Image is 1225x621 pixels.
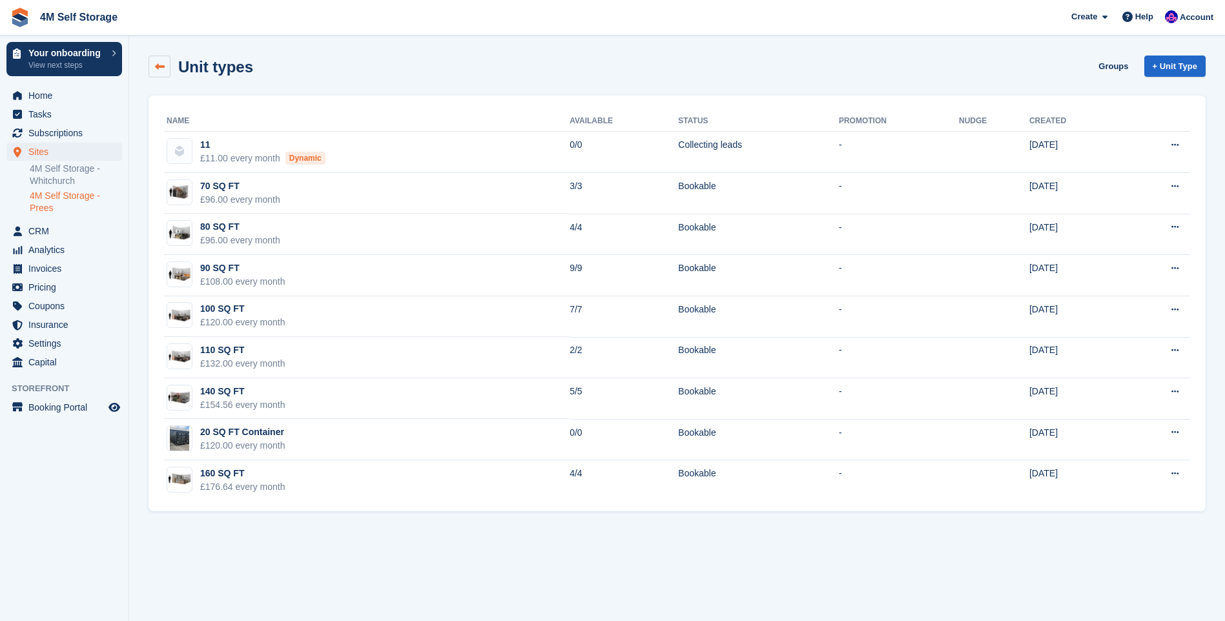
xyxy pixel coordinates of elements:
[839,296,959,338] td: -
[678,255,839,296] td: Bookable
[678,460,839,501] td: Bookable
[570,111,678,132] th: Available
[570,132,678,173] td: 0/0
[167,183,192,201] img: 60-sqft-unit.jpg
[1029,460,1122,501] td: [DATE]
[164,111,570,132] th: Name
[6,353,122,371] a: menu
[6,105,122,123] a: menu
[959,111,1029,132] th: Nudge
[6,241,122,259] a: menu
[200,425,285,439] div: 20 SQ FT Container
[200,179,280,193] div: 70 SQ FT
[678,214,839,255] td: Bookable
[6,87,122,105] a: menu
[200,220,280,234] div: 80 SQ FT
[12,382,129,395] span: Storefront
[570,214,678,255] td: 4/4
[200,480,285,494] div: £176.64 every month
[6,398,122,416] a: menu
[839,419,959,460] td: -
[167,470,192,489] img: 175-sqft-unit.jpg
[28,87,106,105] span: Home
[28,241,106,259] span: Analytics
[1029,337,1122,378] td: [DATE]
[839,255,959,296] td: -
[28,334,106,352] span: Settings
[167,306,192,325] img: 125-sqft-unit.jpg
[200,467,285,480] div: 160 SQ FT
[167,347,192,366] img: 125-sqft-unit%20(1).jpg
[1029,378,1122,420] td: [DATE]
[678,337,839,378] td: Bookable
[6,297,122,315] a: menu
[839,173,959,214] td: -
[30,163,122,187] a: 4M Self Storage - Whitchurch
[28,297,106,315] span: Coupons
[28,353,106,371] span: Capital
[167,265,192,284] img: 100-sqft-unit.jpg
[167,139,192,163] img: blank-unit-type-icon-ffbac7b88ba66c5e286b0e438baccc4b9c83835d4c34f86887a83fc20ec27e7b.svg
[28,260,106,278] span: Invoices
[200,385,285,398] div: 140 SQ FT
[1029,132,1122,173] td: [DATE]
[678,111,839,132] th: Status
[167,388,192,407] img: 140-sqft-unit.jpg
[200,138,325,152] div: 11
[200,152,325,165] div: £11.00 every month
[200,439,285,453] div: £120.00 every month
[6,260,122,278] a: menu
[178,58,253,76] h2: Unit types
[1165,10,1178,23] img: Pete Clutton
[30,190,122,214] a: 4M Self Storage - Prees
[6,278,122,296] a: menu
[1029,173,1122,214] td: [DATE]
[1029,419,1122,460] td: [DATE]
[1144,56,1206,77] a: + Unit Type
[839,378,959,420] td: -
[28,398,106,416] span: Booking Portal
[570,173,678,214] td: 3/3
[28,143,106,161] span: Sites
[200,261,285,275] div: 90 SQ FT
[28,48,105,57] p: Your onboarding
[839,132,959,173] td: -
[839,214,959,255] td: -
[570,337,678,378] td: 2/2
[570,378,678,420] td: 5/5
[1135,10,1153,23] span: Help
[1029,255,1122,296] td: [DATE]
[200,343,285,357] div: 110 SQ FT
[28,222,106,240] span: CRM
[6,143,122,161] a: menu
[200,357,285,371] div: £132.00 every month
[200,234,280,247] div: £96.00 every month
[839,460,959,501] td: -
[6,124,122,142] a: menu
[28,105,106,123] span: Tasks
[28,59,105,71] p: View next steps
[839,337,959,378] td: -
[28,278,106,296] span: Pricing
[678,173,839,214] td: Bookable
[570,255,678,296] td: 9/9
[570,460,678,501] td: 4/4
[1093,56,1133,77] a: Groups
[570,296,678,338] td: 7/7
[678,296,839,338] td: Bookable
[6,316,122,334] a: menu
[1029,296,1122,338] td: [DATE]
[167,224,192,243] img: 75-sqft-unit.jpg
[1071,10,1097,23] span: Create
[200,316,285,329] div: £120.00 every month
[200,398,285,412] div: £154.56 every month
[285,152,325,165] div: Dynamic
[170,425,189,451] img: 20ft%20qube%20container%20picture.jpg
[1180,11,1213,24] span: Account
[6,334,122,352] a: menu
[839,111,959,132] th: Promotion
[678,132,839,173] td: Collecting leads
[1029,214,1122,255] td: [DATE]
[6,222,122,240] a: menu
[200,302,285,316] div: 100 SQ FT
